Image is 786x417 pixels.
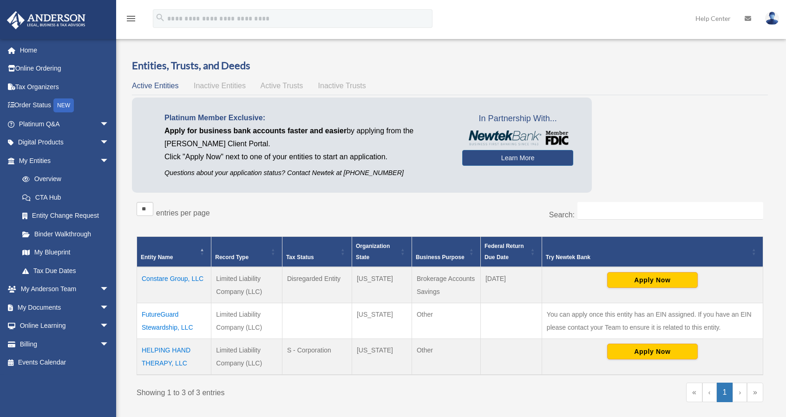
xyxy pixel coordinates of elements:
[607,344,698,359] button: Apply Now
[318,82,366,90] span: Inactive Trusts
[765,12,779,25] img: User Pic
[549,211,575,219] label: Search:
[164,127,347,135] span: Apply for business bank accounts faster and easier
[125,16,137,24] a: menu
[261,82,303,90] span: Active Trusts
[7,115,123,133] a: Platinum Q&Aarrow_drop_down
[546,252,749,263] div: Try Newtek Bank
[53,98,74,112] div: NEW
[4,11,88,29] img: Anderson Advisors Platinum Portal
[100,317,118,336] span: arrow_drop_down
[542,303,763,339] td: You can apply once this entity has an EIN assigned. If you have an EIN please contact your Team t...
[356,243,390,261] span: Organization State
[412,303,480,339] td: Other
[352,236,412,267] th: Organization State: Activate to sort
[211,303,282,339] td: Limited Liability Company (LLC)
[7,280,123,299] a: My Anderson Teamarrow_drop_down
[480,267,542,303] td: [DATE]
[7,298,123,317] a: My Documentsarrow_drop_down
[412,267,480,303] td: Brokerage Accounts Savings
[137,236,211,267] th: Entity Name: Activate to invert sorting
[607,272,698,288] button: Apply Now
[164,111,448,124] p: Platinum Member Exclusive:
[13,225,118,243] a: Binder Walkthrough
[542,236,763,267] th: Try Newtek Bank : Activate to sort
[211,267,282,303] td: Limited Liability Company (LLC)
[100,133,118,152] span: arrow_drop_down
[211,236,282,267] th: Record Type: Activate to sort
[100,298,118,317] span: arrow_drop_down
[352,267,412,303] td: [US_STATE]
[7,151,118,170] a: My Entitiesarrow_drop_down
[100,280,118,299] span: arrow_drop_down
[164,124,448,150] p: by applying from the [PERSON_NAME] Client Portal.
[13,261,118,280] a: Tax Due Dates
[137,303,211,339] td: FutureGuard Stewardship, LLC
[462,150,573,166] a: Learn More
[416,254,465,261] span: Business Purpose
[132,82,178,90] span: Active Entities
[141,254,173,261] span: Entity Name
[100,335,118,354] span: arrow_drop_down
[467,130,569,145] img: NewtekBankLogoSM.png
[215,254,249,261] span: Record Type
[164,150,448,163] p: Click "Apply Now" next to one of your entities to start an application.
[100,151,118,170] span: arrow_drop_down
[132,59,768,73] h3: Entities, Trusts, and Deeds
[7,133,123,152] a: Digital Productsarrow_drop_down
[7,96,123,115] a: Order StatusNEW
[462,111,573,126] span: In Partnership With...
[352,339,412,375] td: [US_STATE]
[686,383,702,402] a: First
[412,339,480,375] td: Other
[194,82,246,90] span: Inactive Entities
[13,207,118,225] a: Entity Change Request
[352,303,412,339] td: [US_STATE]
[7,335,123,353] a: Billingarrow_drop_down
[100,115,118,134] span: arrow_drop_down
[13,188,118,207] a: CTA Hub
[7,41,123,59] a: Home
[155,13,165,23] i: search
[13,170,114,189] a: Overview
[7,353,123,372] a: Events Calendar
[137,267,211,303] td: Constare Group, LLC
[137,339,211,375] td: HELPING HAND THERAPY, LLC
[7,59,123,78] a: Online Ordering
[7,317,123,335] a: Online Learningarrow_drop_down
[282,339,352,375] td: S - Corporation
[156,209,210,217] label: entries per page
[282,267,352,303] td: Disregarded Entity
[286,254,314,261] span: Tax Status
[282,236,352,267] th: Tax Status: Activate to sort
[480,236,542,267] th: Federal Return Due Date: Activate to sort
[211,339,282,375] td: Limited Liability Company (LLC)
[13,243,118,262] a: My Blueprint
[137,383,443,399] div: Showing 1 to 3 of 3 entries
[164,167,448,179] p: Questions about your application status? Contact Newtek at [PHONE_NUMBER]
[7,78,123,96] a: Tax Organizers
[412,236,480,267] th: Business Purpose: Activate to sort
[125,13,137,24] i: menu
[485,243,524,261] span: Federal Return Due Date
